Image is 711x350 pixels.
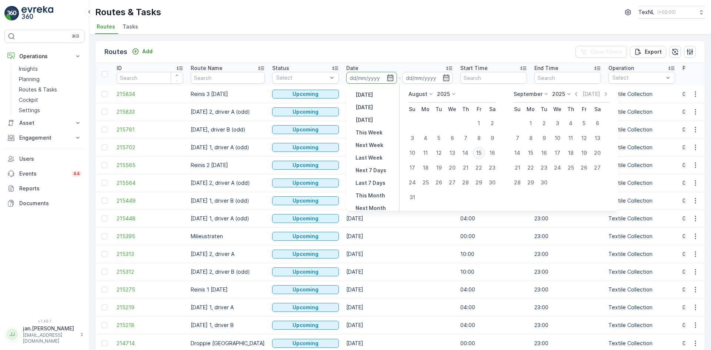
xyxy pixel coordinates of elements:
[191,72,265,84] input: Search
[433,132,445,144] div: 5
[432,103,445,116] th: Tuesday
[355,192,385,199] p: This Month
[272,196,339,205] button: Upcoming
[511,132,523,144] div: 7
[605,103,679,121] td: Textile Collection
[117,233,183,240] span: 215395
[460,177,471,189] div: 28
[19,200,81,207] p: Documents
[95,6,161,18] p: Routes & Tasks
[73,171,80,177] p: 44
[403,72,453,84] input: dd/mm/yyyy
[117,161,183,169] a: 215565
[353,191,388,200] button: This Month
[591,147,603,159] div: 20
[565,147,577,159] div: 18
[4,116,84,130] button: Asset
[272,64,289,72] p: Status
[293,126,318,133] p: Upcoming
[605,139,679,156] td: Textile Collection
[19,86,57,93] p: Routes & Tasks
[605,85,679,103] td: Textile Collection
[406,162,418,174] div: 17
[355,179,385,187] p: Last 7 Days
[353,116,376,124] button: Tomorrow
[104,47,127,57] p: Routes
[445,103,459,116] th: Wednesday
[187,316,268,334] td: [DATE] 1, driver B
[187,174,268,192] td: [DATE] 2, driver A (odd)
[293,304,318,311] p: Upcoming
[420,177,431,189] div: 25
[591,103,604,116] th: Saturday
[117,64,122,72] p: ID
[101,233,107,239] div: Toggle Row Selected
[19,53,70,60] p: Operations
[23,325,76,332] p: jan.[PERSON_NAME]
[551,117,563,129] div: 3
[293,268,318,276] p: Upcoming
[123,23,138,30] span: Tasks
[117,286,183,293] a: 215275
[538,162,550,174] div: 23
[101,127,107,133] div: Toggle Row Selected
[578,117,590,129] div: 5
[187,263,268,281] td: [DATE] 2, driver B (odd)
[117,108,183,116] span: 215833
[117,72,183,84] input: Search
[187,192,268,210] td: [DATE] 1, driver B (odd)
[343,103,457,121] td: [DATE]
[117,304,183,311] a: 215219
[551,103,564,116] th: Wednesday
[460,132,471,144] div: 7
[19,155,81,163] p: Users
[276,74,327,81] p: Select
[605,245,679,263] td: Textile Collection
[101,251,107,257] div: Toggle Row Selected
[605,281,679,299] td: Textile Collection
[457,316,531,334] td: 04:00
[19,96,38,104] p: Cockpit
[645,48,662,56] p: Export
[346,72,397,84] input: dd/mm/yyyy
[486,117,498,129] div: 2
[4,325,84,344] button: JJjan.[PERSON_NAME][EMAIL_ADDRESS][DOMAIN_NAME]
[117,268,183,276] a: 215312
[343,121,457,139] td: [DATE]
[605,316,679,334] td: Textile Collection
[433,177,445,189] div: 26
[16,74,84,84] a: Planning
[4,6,19,21] img: logo
[605,174,679,192] td: Textile Collection
[578,162,590,174] div: 26
[525,132,537,144] div: 8
[420,147,431,159] div: 11
[272,250,339,259] button: Upcoming
[191,64,223,72] p: Route Name
[343,299,457,316] td: [DATE]
[117,250,183,258] a: 215313
[355,104,373,111] p: [DATE]
[591,162,603,174] div: 27
[19,107,40,114] p: Settings
[101,144,107,150] div: Toggle Row Selected
[531,281,605,299] td: 23:00
[19,134,70,141] p: Engagement
[117,197,183,204] a: 215449
[446,177,458,189] div: 27
[343,139,457,156] td: [DATE]
[485,103,499,116] th: Saturday
[398,73,401,82] p: -
[293,161,318,169] p: Upcoming
[590,48,622,56] p: Clear Filters
[4,151,84,166] a: Users
[272,161,339,170] button: Upcoming
[525,162,537,174] div: 22
[187,227,268,245] td: Milieustraten
[551,162,563,174] div: 24
[531,227,605,245] td: 23:00
[457,299,531,316] td: 04:00
[117,215,183,222] a: 215448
